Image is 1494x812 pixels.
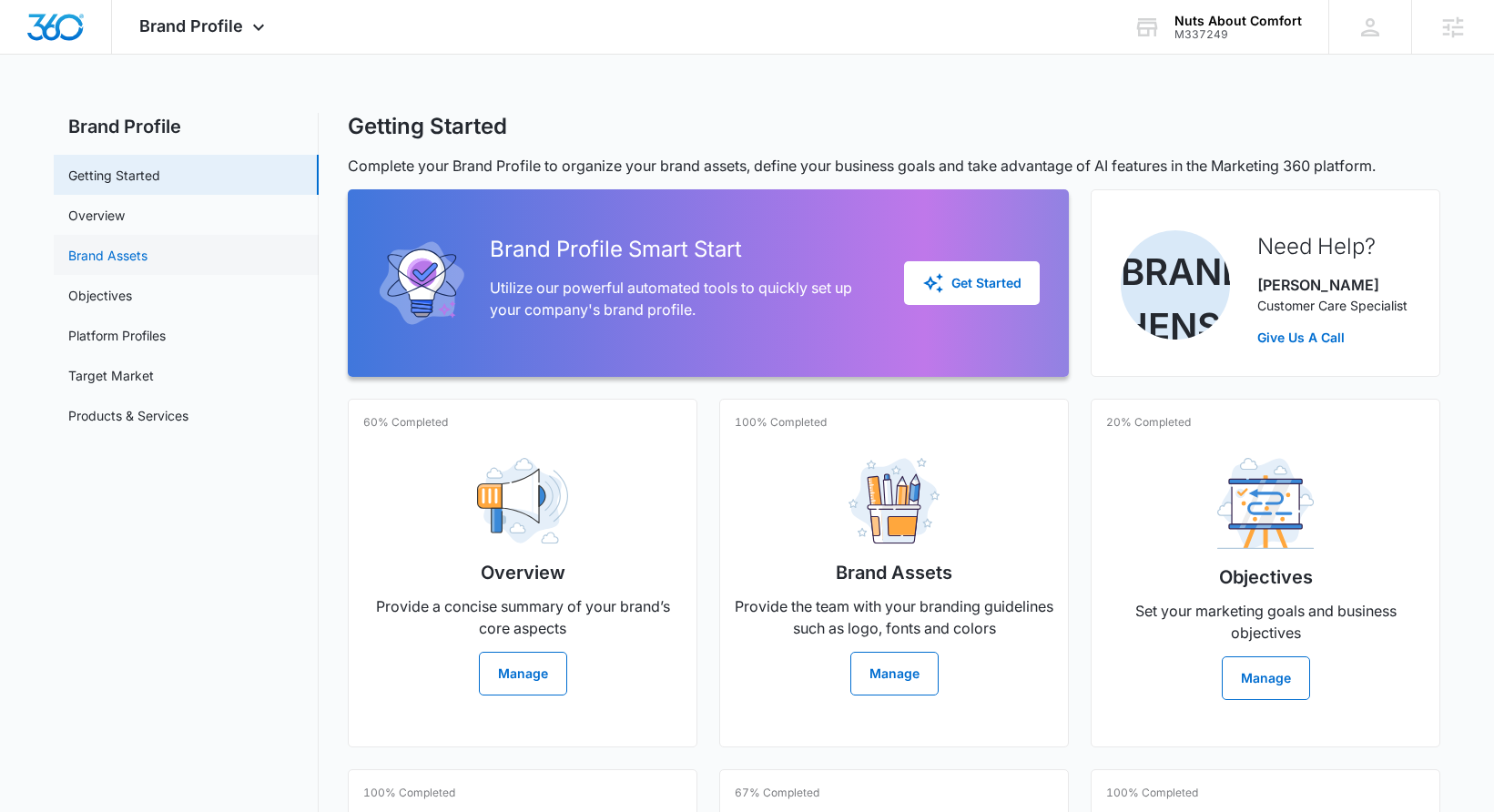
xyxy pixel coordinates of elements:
[54,113,319,140] h2: Brand Profile
[1106,785,1198,801] p: 100% Completed
[348,399,697,747] a: 60% CompletedOverviewProvide a concise summary of your brand’s core aspectsManage
[904,261,1040,305] button: Get Started
[735,595,1053,639] p: Provide the team with your branding guidelines such as logo, fonts and colors
[719,399,1069,747] a: 100% CompletedBrand AssetsProvide the team with your branding guidelines such as logo, fonts and ...
[850,652,939,695] button: Manage
[1121,230,1230,340] img: Brandon Henson
[1091,399,1440,747] a: 20% CompletedObjectivesSet your marketing goals and business objectivesManage
[1222,656,1310,700] button: Manage
[1174,14,1302,28] div: account name
[481,559,565,586] h2: Overview
[735,785,819,801] p: 67% Completed
[490,233,875,266] h2: Brand Profile Smart Start
[479,652,567,695] button: Manage
[68,366,154,385] a: Target Market
[1257,296,1408,315] p: Customer Care Specialist
[922,272,1021,294] div: Get Started
[68,246,147,265] a: Brand Assets
[363,595,682,639] p: Provide a concise summary of your brand’s core aspects
[363,785,455,801] p: 100% Completed
[1106,600,1425,644] p: Set your marketing goals and business objectives
[1257,274,1408,296] p: [PERSON_NAME]
[363,414,448,431] p: 60% Completed
[1257,328,1408,347] a: Give Us A Call
[1174,28,1302,41] div: account id
[68,406,188,425] a: Products & Services
[68,326,166,345] a: Platform Profiles
[1219,563,1313,591] h2: Objectives
[68,166,160,185] a: Getting Started
[348,113,507,140] h1: Getting Started
[139,16,243,36] span: Brand Profile
[836,559,952,586] h2: Brand Assets
[68,206,125,225] a: Overview
[1106,414,1191,431] p: 20% Completed
[348,155,1440,177] p: Complete your Brand Profile to organize your brand assets, define your business goals and take ad...
[490,277,875,320] p: Utilize our powerful automated tools to quickly set up your company's brand profile.
[1257,230,1408,263] h2: Need Help?
[735,414,827,431] p: 100% Completed
[68,286,132,305] a: Objectives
